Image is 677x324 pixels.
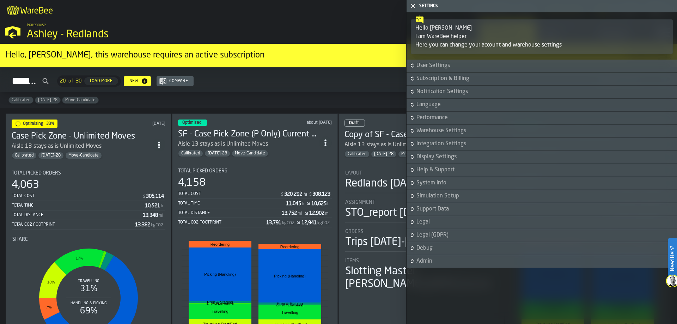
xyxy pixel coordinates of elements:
[344,120,365,127] div: status-0 2
[124,76,151,86] button: button-New
[178,177,206,189] div: 4,158
[281,192,283,197] span: $
[270,120,332,125] div: Updated: 9/8/2025, 2:05:06 PM Created: 7/26/2025, 12:47:01 PM
[344,141,486,149] div: Aisle 13 stays as is Unlimited Moves
[12,170,61,176] span: Total Picked Orders
[345,229,498,252] div: stat-Orders
[178,140,268,148] div: Aisle 13 stays as is Unlimited Moves
[345,229,498,234] div: Title
[6,50,624,61] div: Hello, [PERSON_NAME], this warehouse requires an active subscription
[161,204,163,209] span: h
[205,151,230,156] span: Jul-28
[12,142,153,151] div: Aisle 13 stays as is Unlimited Moves
[325,211,330,216] span: mi
[178,168,227,174] span: Total Picked Orders
[143,213,158,218] div: Stat Value
[282,221,294,226] span: kgCO2
[345,236,436,249] div: Trips [DATE]-[DATE]
[60,78,66,84] span: 20
[66,153,102,158] span: Move-Candidate
[345,200,375,205] span: Assignment
[327,202,330,207] span: h
[12,237,165,242] div: Title
[178,140,319,148] div: Aisle 13 stays as is Unlimited Moves
[345,170,498,193] div: stat-Layout
[345,200,498,205] div: Title
[38,153,63,158] span: Jul-28
[284,191,302,197] div: Stat Value
[344,141,434,149] div: Aisle 13 stays as is Unlimited Moves
[12,170,165,230] div: stat-Total Picked Orders
[266,220,281,226] div: Stat Value
[12,237,28,242] span: Share
[344,163,498,292] section: card-SimulationDashboardCard-draft
[145,203,160,209] div: Stat Value
[157,76,194,86] button: button-Compare
[9,98,33,103] span: Calibrated
[127,79,141,84] div: New
[27,28,217,41] div: Ashley - Redlands
[143,194,145,199] span: $
[311,201,327,207] div: Stat Value
[178,120,207,126] div: status-3 2
[12,131,153,142] h3: Case Pick Zone - Unlimited Moves
[345,229,364,234] span: Orders
[178,201,286,206] div: Total Time
[345,170,362,176] span: Layout
[178,168,332,174] div: Title
[68,78,73,84] span: of
[23,122,43,126] span: Optimising
[345,152,369,157] span: Calibrated
[12,213,143,218] div: Total Distance
[84,77,118,85] button: button-Load More
[166,79,191,84] div: Compare
[62,98,98,103] span: Move-Candidate
[371,152,396,157] span: Jul-28
[298,211,302,216] span: mi
[12,170,165,176] div: Title
[669,239,676,278] label: Need Help?
[301,220,317,226] div: Stat Value
[345,170,498,176] div: Title
[12,179,39,191] div: 4,063
[12,194,142,198] div: Total Cost
[27,23,46,27] span: Warehouse
[135,222,150,228] div: Stat Value
[12,153,36,158] span: Calibrated
[232,151,268,156] span: Move-Candidate
[178,191,280,196] div: Total Cost
[54,75,124,87] div: ButtonLoadMore-Load More-Prev-First-Last
[35,98,60,103] span: Jul-28
[282,210,297,216] div: Stat Value
[345,207,448,219] div: STO_report [DATE].csv
[178,220,266,225] div: Total CO2 Footprint
[345,258,359,264] span: Items
[76,78,81,84] span: 30
[46,122,55,126] span: 33%
[12,120,57,128] div: status-1 2
[312,191,330,197] div: Stat Value
[12,142,102,151] div: Aisle 13 stays as is Unlimited Moves
[286,201,301,207] div: Stat Value
[12,222,135,227] div: Total CO2 Footprint
[112,121,165,126] div: Updated: 9/30/2025, 2:04:45 PM Created: 9/11/2025, 2:22:03 PM
[398,152,434,157] span: Move-Candidate
[182,121,201,125] span: Optimised
[178,168,332,227] div: stat-Total Picked Orders
[151,223,163,228] span: kgCO2
[87,79,115,84] div: Load More
[345,258,498,291] div: stat-Items
[302,202,304,207] span: h
[344,129,486,141] h3: Copy of SF - Case Pick Zone (P Only) Current Unlimited Moves
[309,210,324,216] div: Stat Value
[178,129,319,140] h3: SF - Case Pick Zone (P Only) Current Unlimited Moves
[345,200,498,222] div: stat-Assignment
[178,151,203,156] span: Calibrated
